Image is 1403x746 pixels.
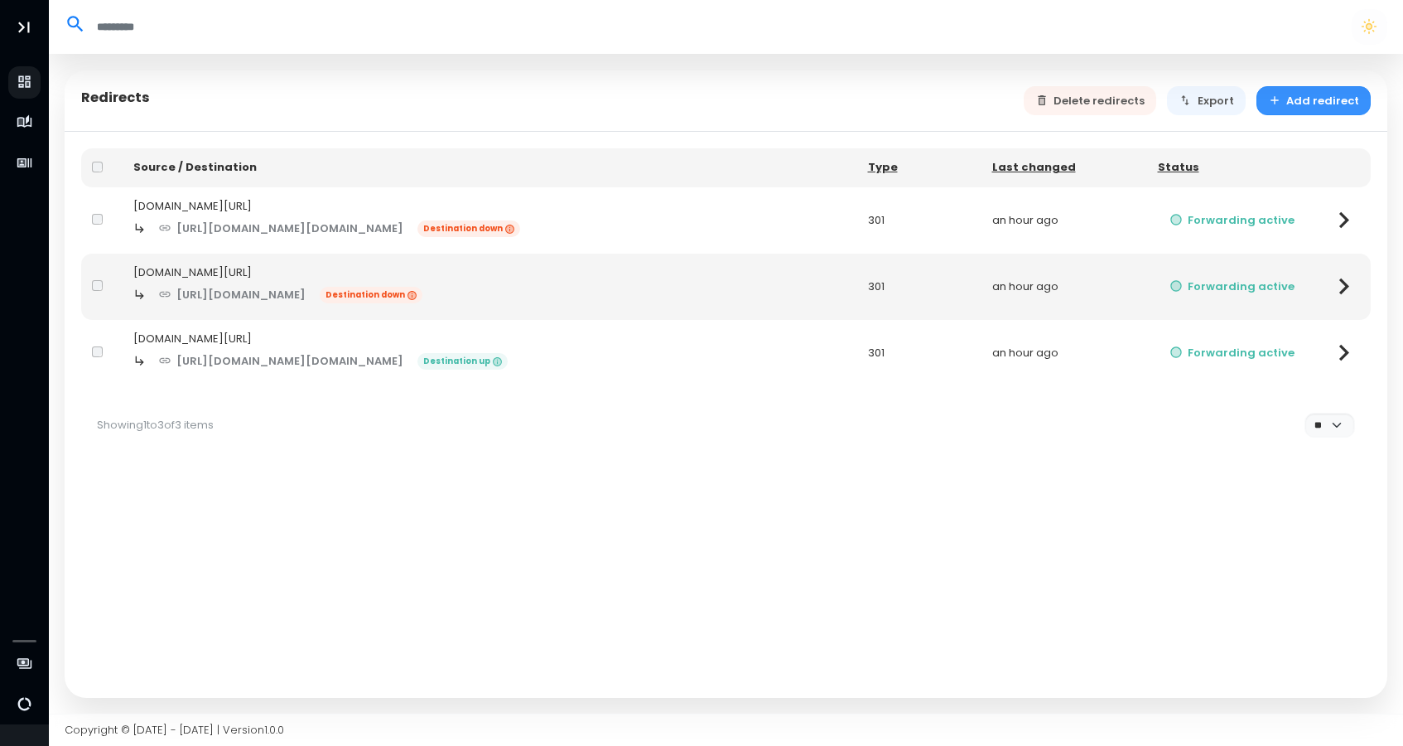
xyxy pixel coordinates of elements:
td: an hour ago [981,320,1147,386]
button: Add redirect [1256,86,1372,115]
select: Per [1304,413,1354,437]
td: an hour ago [981,254,1147,320]
span: Destination down [417,220,520,237]
span: Destination down [320,287,422,303]
th: Source / Destination [123,148,857,187]
td: 301 [857,187,981,254]
div: [DOMAIN_NAME][URL] [133,198,846,215]
td: an hour ago [981,187,1147,254]
th: Status [1147,148,1318,187]
th: Type [857,148,981,187]
span: Showing 1 to 3 of 3 items [97,417,214,433]
span: Copyright © [DATE] - [DATE] | Version 1.0.0 [65,722,284,738]
span: Destination up [417,353,508,370]
a: [URL][DOMAIN_NAME][DOMAIN_NAME] [147,214,416,243]
button: Forwarding active [1158,338,1307,367]
td: 301 [857,320,981,386]
button: Forwarding active [1158,206,1307,235]
td: 301 [857,254,981,320]
h5: Redirects [81,90,150,106]
div: [DOMAIN_NAME][URL] [133,264,846,281]
a: [URL][DOMAIN_NAME][DOMAIN_NAME] [147,346,416,375]
button: Toggle Aside [8,12,40,43]
th: Last changed [981,148,1147,187]
a: [URL][DOMAIN_NAME] [147,280,318,309]
button: Forwarding active [1158,272,1307,301]
div: [DOMAIN_NAME][URL] [133,331,846,347]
